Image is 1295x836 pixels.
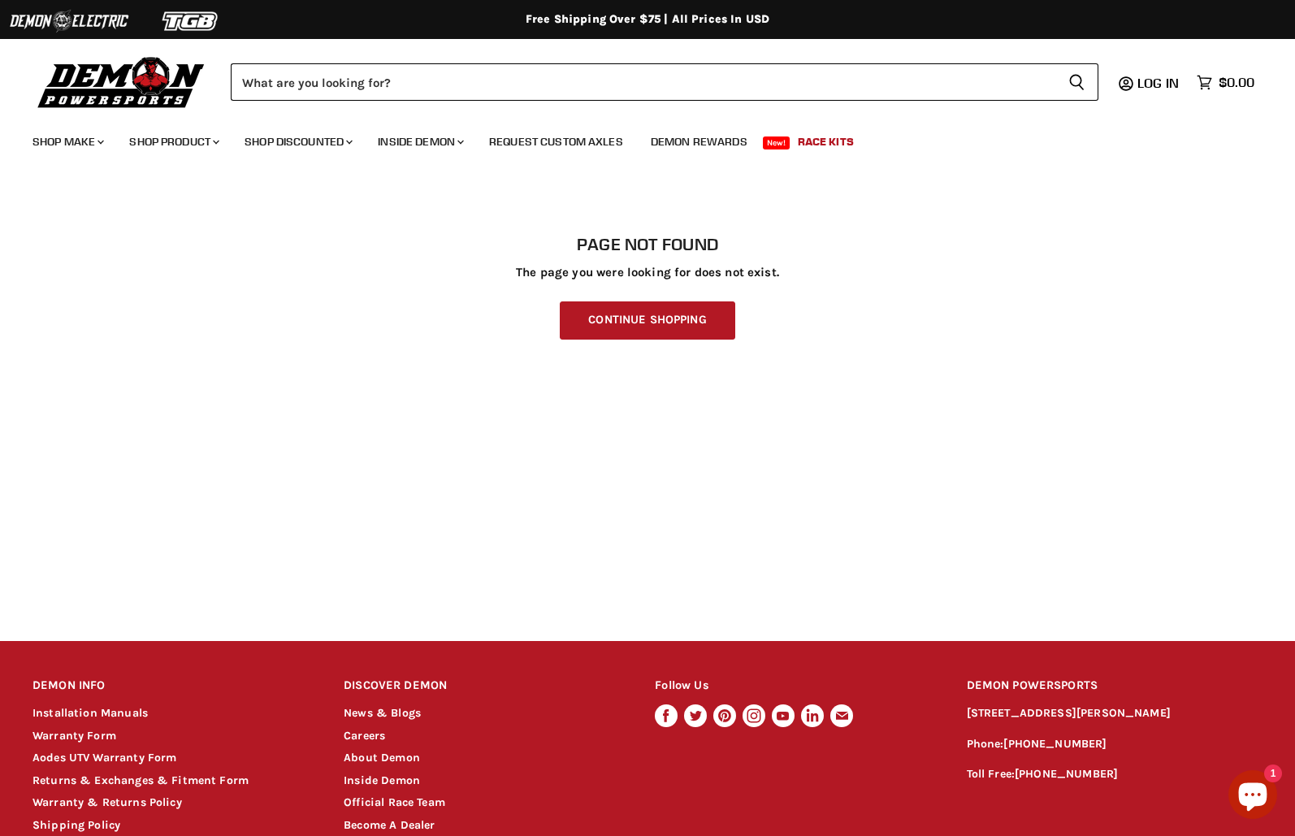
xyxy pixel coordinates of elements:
h2: DEMON POWERSPORTS [967,667,1263,705]
p: Toll Free: [967,765,1263,784]
a: Warranty & Returns Policy [32,795,182,809]
h2: DEMON INFO [32,667,314,705]
a: Installation Manuals [32,706,148,720]
h2: DISCOVER DEMON [344,667,625,705]
span: Log in [1137,75,1179,91]
span: New! [763,136,790,149]
h2: Follow Us [655,667,936,705]
inbox-online-store-chat: Shopify online store chat [1224,770,1282,823]
p: Phone: [967,735,1263,754]
form: Product [231,63,1098,101]
a: Official Race Team [344,795,445,809]
img: TGB Logo 2 [130,6,252,37]
p: [STREET_ADDRESS][PERSON_NAME] [967,704,1263,723]
a: Inside Demon [344,773,420,787]
button: Search [1055,63,1098,101]
a: About Demon [344,751,420,765]
a: $0.00 [1189,71,1263,94]
a: Continue Shopping [560,301,734,340]
ul: Main menu [20,119,1250,158]
a: Race Kits [786,125,866,158]
a: Log in [1130,76,1189,90]
img: Demon Electric Logo 2 [8,6,130,37]
a: Demon Rewards [639,125,760,158]
a: [PHONE_NUMBER] [1003,737,1107,751]
h1: Page not found [32,235,1263,254]
span: $0.00 [1219,75,1254,90]
input: Search [231,63,1055,101]
img: Demon Powersports [32,53,210,110]
a: Shop Discounted [232,125,362,158]
a: Request Custom Axles [477,125,635,158]
a: Returns & Exchanges & Fitment Form [32,773,249,787]
a: Shop Product [117,125,229,158]
a: [PHONE_NUMBER] [1015,767,1118,781]
a: Inside Demon [366,125,474,158]
a: News & Blogs [344,706,421,720]
p: The page you were looking for does not exist. [32,266,1263,279]
a: Shop Make [20,125,114,158]
a: Become A Dealer [344,818,435,832]
a: Shipping Policy [32,818,120,832]
a: Aodes UTV Warranty Form [32,751,176,765]
a: Warranty Form [32,729,116,743]
a: Careers [344,729,385,743]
